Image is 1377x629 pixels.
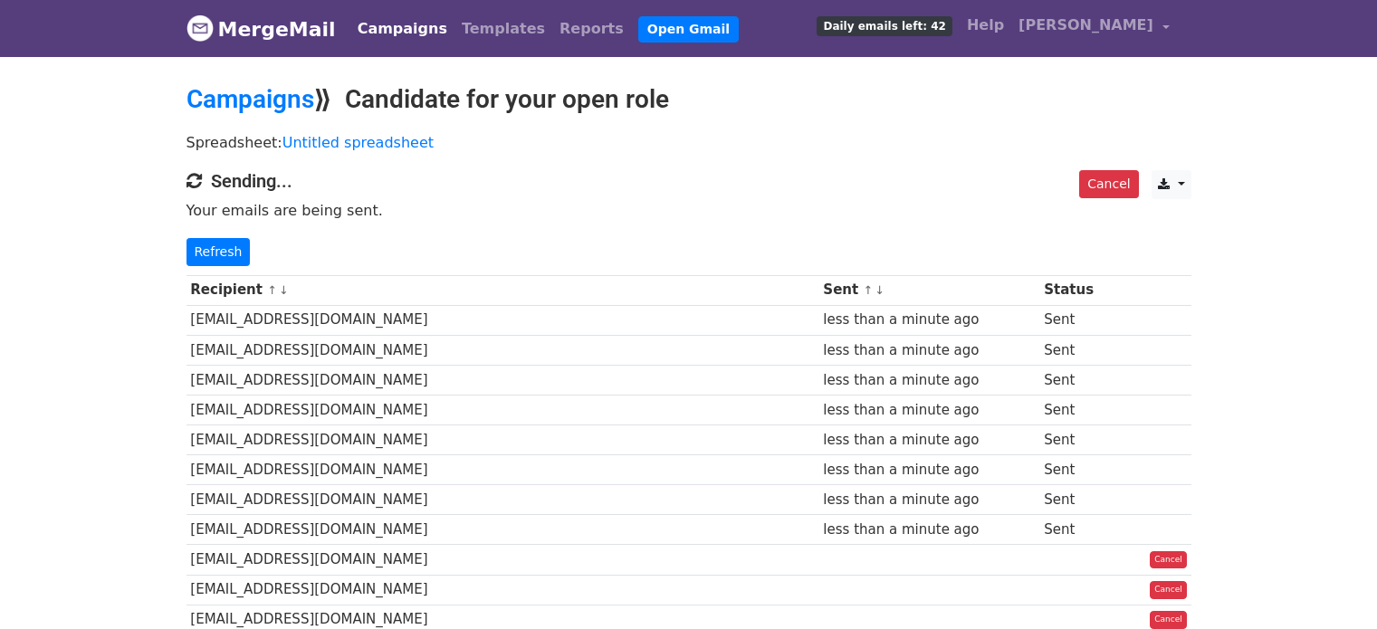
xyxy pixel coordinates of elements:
td: [EMAIL_ADDRESS][DOMAIN_NAME] [186,365,819,395]
td: [EMAIL_ADDRESS][DOMAIN_NAME] [186,425,819,455]
td: Sent [1039,455,1117,485]
p: Spreadsheet: [186,133,1191,152]
a: ↑ [267,283,277,297]
span: [PERSON_NAME] [1018,14,1153,36]
td: [EMAIL_ADDRESS][DOMAIN_NAME] [186,335,819,365]
a: ↓ [279,283,289,297]
th: Sent [819,275,1040,305]
th: Status [1039,275,1117,305]
img: MergeMail logo [186,14,214,42]
h2: ⟫ Candidate for your open role [186,84,1191,115]
div: less than a minute ago [823,340,1035,361]
a: Daily emails left: 42 [809,7,959,43]
td: Sent [1039,335,1117,365]
a: ↓ [875,283,885,297]
a: Untitled spreadsheet [282,134,434,151]
a: [PERSON_NAME] [1011,7,1176,50]
a: Reports [552,11,631,47]
td: Sent [1039,485,1117,515]
a: Cancel [1150,581,1187,599]
span: Daily emails left: 42 [817,16,951,36]
a: Open Gmail [638,16,739,43]
h4: Sending... [186,170,1191,192]
div: less than a minute ago [823,430,1035,451]
a: Cancel [1079,170,1138,198]
div: less than a minute ago [823,370,1035,391]
a: Cancel [1150,611,1187,629]
a: Campaigns [350,11,454,47]
a: Cancel [1150,551,1187,569]
a: ↑ [863,283,873,297]
td: [EMAIL_ADDRESS][DOMAIN_NAME] [186,395,819,424]
div: less than a minute ago [823,310,1035,330]
td: [EMAIL_ADDRESS][DOMAIN_NAME] [186,545,819,575]
th: Recipient [186,275,819,305]
div: less than a minute ago [823,519,1035,540]
a: Campaigns [186,84,314,114]
td: [EMAIL_ADDRESS][DOMAIN_NAME] [186,575,819,605]
td: Sent [1039,395,1117,424]
p: Your emails are being sent. [186,201,1191,220]
td: [EMAIL_ADDRESS][DOMAIN_NAME] [186,515,819,545]
div: less than a minute ago [823,460,1035,481]
td: Sent [1039,365,1117,395]
a: Templates [454,11,552,47]
td: [EMAIL_ADDRESS][DOMAIN_NAME] [186,305,819,335]
td: [EMAIL_ADDRESS][DOMAIN_NAME] [186,485,819,515]
td: Sent [1039,425,1117,455]
td: [EMAIL_ADDRESS][DOMAIN_NAME] [186,455,819,485]
div: less than a minute ago [823,490,1035,510]
a: Help [960,7,1011,43]
td: Sent [1039,515,1117,545]
a: Refresh [186,238,251,266]
a: MergeMail [186,10,336,48]
div: less than a minute ago [823,400,1035,421]
td: Sent [1039,305,1117,335]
